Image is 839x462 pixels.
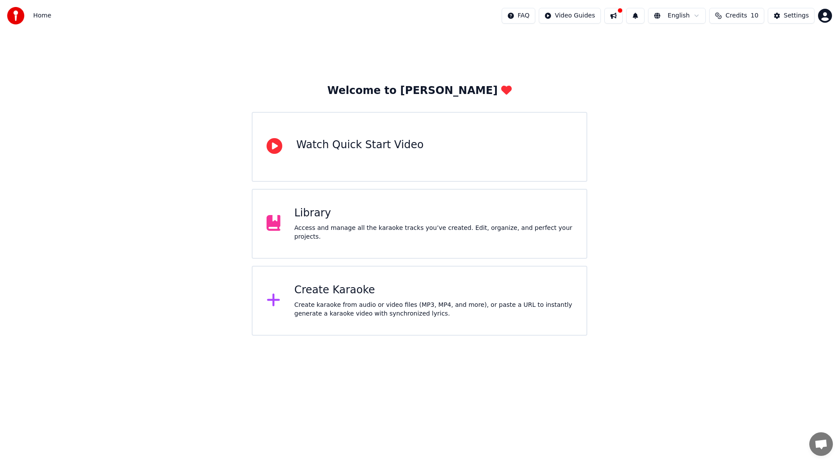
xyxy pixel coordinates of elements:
button: FAQ [502,8,535,24]
button: Settings [768,8,815,24]
div: Library [295,206,573,220]
span: Credits [725,11,747,20]
div: Welcome to [PERSON_NAME] [327,84,512,98]
div: Watch Quick Start Video [296,138,423,152]
div: Create karaoke from audio or video files (MP3, MP4, and more), or paste a URL to instantly genera... [295,301,573,318]
span: 10 [751,11,759,20]
div: Access and manage all the karaoke tracks you’ve created. Edit, organize, and perfect your projects. [295,224,573,241]
div: Settings [784,11,809,20]
button: Video Guides [539,8,601,24]
button: Credits10 [709,8,764,24]
div: Create Karaoke [295,283,573,297]
span: Home [33,11,51,20]
nav: breadcrumb [33,11,51,20]
img: youka [7,7,24,24]
a: Open de chat [809,432,833,456]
